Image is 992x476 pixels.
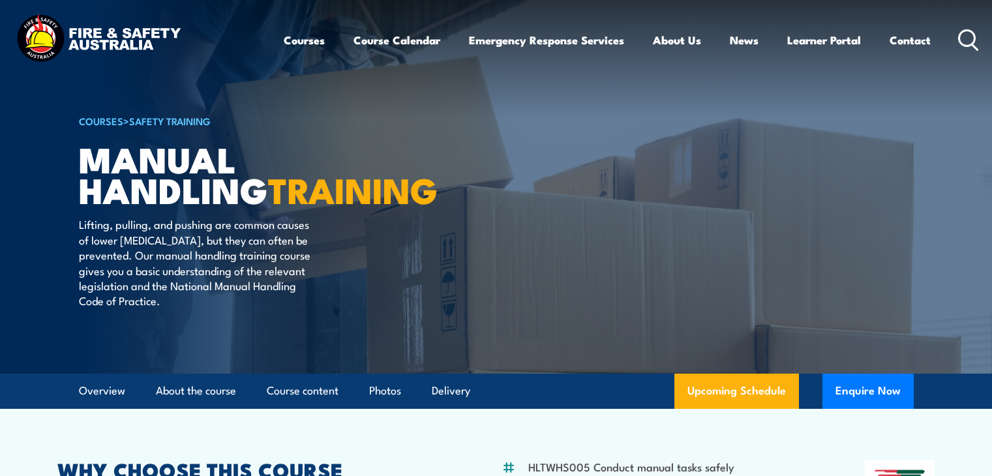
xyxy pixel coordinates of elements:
[79,113,401,128] h6: >
[284,23,325,57] a: Courses
[730,23,759,57] a: News
[268,162,438,216] strong: TRAINING
[79,216,317,308] p: Lifting, pulling, and pushing are common causes of lower [MEDICAL_DATA], but they can often be pr...
[267,374,338,408] a: Course content
[129,113,211,128] a: Safety Training
[79,113,123,128] a: COURSES
[369,374,401,408] a: Photos
[156,374,236,408] a: About the course
[653,23,701,57] a: About Us
[79,143,401,204] h1: Manual Handling
[787,23,861,57] a: Learner Portal
[528,459,734,474] li: HLTWHS005 Conduct manual tasks safely
[890,23,931,57] a: Contact
[353,23,440,57] a: Course Calendar
[432,374,470,408] a: Delivery
[822,374,914,409] button: Enquire Now
[79,374,125,408] a: Overview
[469,23,624,57] a: Emergency Response Services
[674,374,799,409] a: Upcoming Schedule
